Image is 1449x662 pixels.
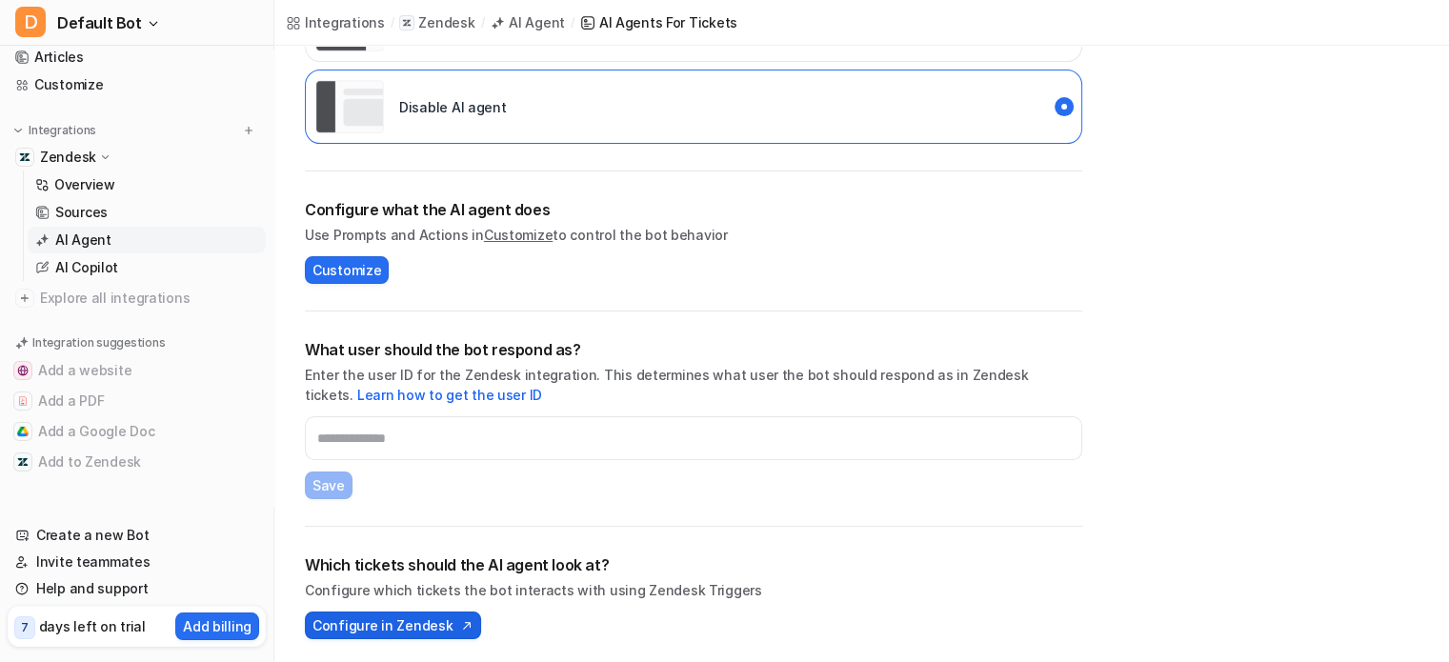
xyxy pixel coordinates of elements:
[17,426,29,437] img: Add a Google Doc
[305,225,1082,245] p: Use Prompts and Actions in to control the bot behavior
[391,14,394,31] span: /
[54,175,115,194] p: Overview
[55,203,108,222] p: Sources
[312,260,381,280] span: Customize
[39,616,146,636] p: days left on trial
[21,619,29,636] p: 7
[183,616,252,636] p: Add billing
[509,12,565,32] div: AI Agent
[305,256,389,284] button: Customize
[305,612,481,639] button: Configure in Zendesk
[28,254,266,281] a: AI Copilot
[8,522,266,549] a: Create a new Bot
[305,338,1082,361] h2: What user should the bot respond as?
[480,14,484,31] span: /
[312,475,345,495] span: Save
[305,70,1082,144] div: paused::disabled
[8,447,266,477] button: Add to ZendeskAdd to Zendesk
[305,471,352,499] button: Save
[305,365,1082,405] p: Enter the user ID for the Zendesk integration. This determines what user the bot should respond a...
[55,258,118,277] p: AI Copilot
[28,227,266,253] a: AI Agent
[8,44,266,70] a: Articles
[28,171,266,198] a: Overview
[15,7,46,37] span: D
[484,227,553,243] a: Customize
[315,80,384,133] img: Disable AI agent
[32,334,165,351] p: Integration suggestions
[40,148,96,167] p: Zendesk
[357,387,542,403] a: Learn how to get the user ID
[175,612,259,640] button: Add billing
[40,283,258,313] span: Explore all integrations
[571,14,574,31] span: /
[8,386,266,416] button: Add a PDFAdd a PDF
[8,285,266,311] a: Explore all integrations
[8,549,266,575] a: Invite teammates
[11,124,25,137] img: expand menu
[17,456,29,468] img: Add to Zendesk
[29,123,96,138] p: Integrations
[305,553,1082,576] h2: Which tickets should the AI agent look at?
[599,12,737,32] div: AI Agents for tickets
[17,395,29,407] img: Add a PDF
[305,12,385,32] div: Integrations
[418,13,474,32] p: Zendesk
[8,575,266,602] a: Help and support
[286,12,385,32] a: Integrations
[8,71,266,98] a: Customize
[399,13,474,32] a: Zendesk
[312,615,453,635] span: Configure in Zendesk
[17,365,29,376] img: Add a website
[242,124,255,137] img: menu_add.svg
[8,355,266,386] button: Add a websiteAdd a website
[8,416,266,447] button: Add a Google DocAdd a Google Doc
[15,289,34,308] img: explore all integrations
[28,199,266,226] a: Sources
[490,12,565,32] a: AI Agent
[57,10,142,36] span: Default Bot
[55,231,111,250] p: AI Agent
[19,151,30,163] img: Zendesk
[8,121,102,140] button: Integrations
[399,97,507,117] p: Disable AI agent
[580,12,737,32] a: AI Agents for tickets
[305,198,1082,221] h2: Configure what the AI agent does
[305,580,1082,600] p: Configure which tickets the bot interacts with using Zendesk Triggers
